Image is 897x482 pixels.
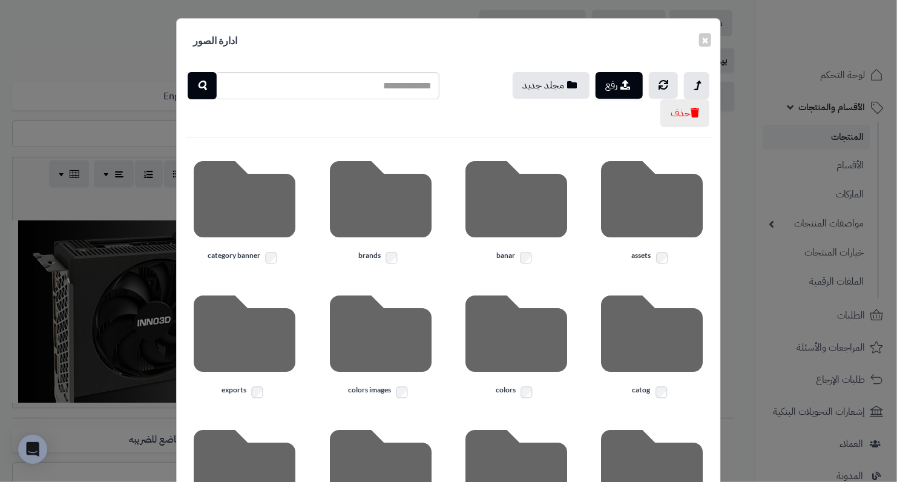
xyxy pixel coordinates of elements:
input: brands [386,252,398,263]
label: exports [186,385,304,400]
label: category banner [186,250,304,266]
input: colors [521,386,532,398]
input: banar [520,252,531,263]
label: assets [594,250,712,266]
input: category banner [265,252,277,263]
button: حذف [660,99,709,127]
input: catog [655,386,667,398]
h4: ادارة الصور [186,28,245,54]
label: catog [594,385,712,400]
div: Open Intercom Messenger [18,435,47,464]
button: رفع [596,72,643,99]
button: × [699,33,711,47]
label: banar [458,250,576,266]
label: colors images [322,385,440,400]
input: colors images [396,386,408,398]
button: مجلد جديد [513,72,590,99]
label: colors [458,385,576,400]
label: brands [322,250,440,266]
input: assets [656,252,668,263]
input: exports [251,386,263,398]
